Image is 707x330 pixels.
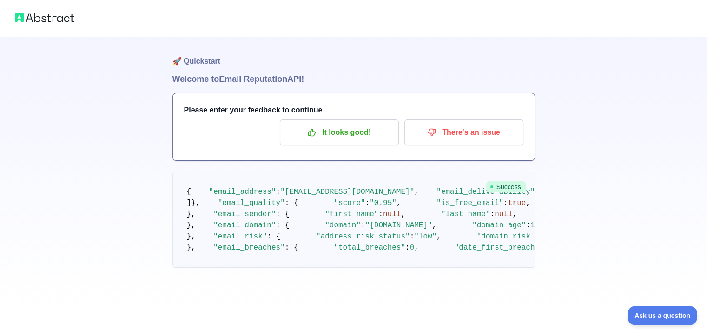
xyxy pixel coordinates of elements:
[280,119,399,145] button: It looks good!
[285,244,298,252] span: : {
[280,188,414,196] span: "[EMAIL_ADDRESS][DOMAIN_NAME]"
[410,244,415,252] span: 0
[411,125,516,140] p: There's an issue
[436,232,441,241] span: ,
[396,199,401,207] span: ,
[209,188,276,196] span: "email_address"
[526,221,530,230] span: :
[172,73,535,86] h1: Welcome to Email Reputation API!
[370,199,396,207] span: "0.95"
[334,199,365,207] span: "score"
[414,232,436,241] span: "low"
[213,232,267,241] span: "email_risk"
[405,244,410,252] span: :
[486,181,526,192] span: Success
[512,210,517,218] span: ,
[285,199,298,207] span: : {
[490,210,495,218] span: :
[508,199,526,207] span: true
[172,37,535,73] h1: 🚀 Quickstart
[213,210,276,218] span: "email_sender"
[213,244,285,252] span: "email_breaches"
[401,210,405,218] span: ,
[187,188,192,196] span: {
[276,221,290,230] span: : {
[325,210,378,218] span: "first_name"
[441,210,490,218] span: "last_name"
[432,221,437,230] span: ,
[378,210,383,218] span: :
[213,221,276,230] span: "email_domain"
[414,244,419,252] span: ,
[455,244,548,252] span: "date_first_breached"
[316,232,410,241] span: "address_risk_status"
[410,232,415,241] span: :
[436,188,535,196] span: "email_deliverability"
[361,221,365,230] span: :
[526,199,530,207] span: ,
[184,105,523,116] h3: Please enter your feedback to continue
[287,125,392,140] p: It looks good!
[477,232,566,241] span: "domain_risk_status"
[218,199,285,207] span: "email_quality"
[365,199,370,207] span: :
[436,199,503,207] span: "is_free_email"
[267,232,280,241] span: : {
[530,221,553,230] span: 10980
[414,188,419,196] span: ,
[276,210,290,218] span: : {
[334,244,405,252] span: "total_breaches"
[276,188,281,196] span: :
[325,221,361,230] span: "domain"
[383,210,401,218] span: null
[15,11,74,24] img: Abstract logo
[503,199,508,207] span: :
[472,221,526,230] span: "domain_age"
[404,119,523,145] button: There's an issue
[365,221,432,230] span: "[DOMAIN_NAME]"
[628,306,698,325] iframe: Toggle Customer Support
[495,210,512,218] span: null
